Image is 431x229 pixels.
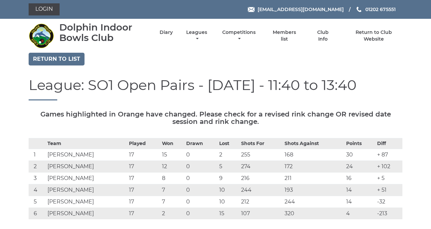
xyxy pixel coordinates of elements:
[218,161,239,173] td: 5
[248,7,255,12] img: Email
[375,184,402,196] td: + 51
[375,196,402,208] td: -32
[46,196,127,208] td: [PERSON_NAME]
[218,184,239,196] td: 10
[239,184,283,196] td: 244
[46,184,127,196] td: [PERSON_NAME]
[29,23,54,48] img: Dolphin Indoor Bowls Club
[375,149,402,161] td: + 87
[185,208,218,220] td: 0
[160,173,185,184] td: 8
[344,149,375,161] td: 30
[160,138,185,149] th: Won
[127,196,160,208] td: 17
[357,7,361,12] img: Phone us
[344,138,375,149] th: Points
[185,149,218,161] td: 0
[218,196,239,208] td: 10
[283,138,344,149] th: Shots Against
[344,161,375,173] td: 24
[239,161,283,173] td: 274
[29,173,46,184] td: 3
[283,208,344,220] td: 320
[218,208,239,220] td: 15
[29,196,46,208] td: 5
[375,173,402,184] td: + 5
[312,29,334,42] a: Club Info
[160,149,185,161] td: 15
[365,6,396,12] span: 01202 675551
[218,138,239,149] th: Lost
[127,184,160,196] td: 17
[29,161,46,173] td: 2
[160,184,185,196] td: 7
[248,6,344,13] a: Email [EMAIL_ADDRESS][DOMAIN_NAME]
[160,161,185,173] td: 12
[29,149,46,161] td: 1
[344,208,375,220] td: 4
[185,29,209,42] a: Leagues
[221,29,257,42] a: Competitions
[283,173,344,184] td: 211
[127,149,160,161] td: 17
[239,173,283,184] td: 216
[239,196,283,208] td: 212
[46,161,127,173] td: [PERSON_NAME]
[356,6,396,13] a: Phone us 01202 675551
[127,208,160,220] td: 17
[344,184,375,196] td: 14
[46,138,127,149] th: Team
[218,149,239,161] td: 2
[127,161,160,173] td: 17
[127,173,160,184] td: 17
[29,208,46,220] td: 6
[344,196,375,208] td: 14
[375,161,402,173] td: + 102
[239,149,283,161] td: 255
[160,208,185,220] td: 2
[258,6,344,12] span: [EMAIL_ADDRESS][DOMAIN_NAME]
[29,184,46,196] td: 4
[29,53,85,65] a: Return to list
[46,208,127,220] td: [PERSON_NAME]
[375,208,402,220] td: -213
[344,173,375,184] td: 16
[283,184,344,196] td: 193
[59,22,148,43] div: Dolphin Indoor Bowls Club
[185,196,218,208] td: 0
[218,173,239,184] td: 9
[29,77,402,100] h1: League: SO1 Open Pairs - [DATE] - 11:40 to 13:40
[29,3,60,15] a: Login
[29,110,402,125] h5: Games highlighted in Orange have changed. Please check for a revised rink change OR revised date ...
[239,138,283,149] th: Shots For
[185,161,218,173] td: 0
[160,29,173,36] a: Diary
[283,149,344,161] td: 168
[185,184,218,196] td: 0
[375,138,402,149] th: Diff
[46,173,127,184] td: [PERSON_NAME]
[127,138,160,149] th: Played
[239,208,283,220] td: 107
[269,29,300,42] a: Members list
[160,196,185,208] td: 7
[283,196,344,208] td: 244
[345,29,402,42] a: Return to Club Website
[283,161,344,173] td: 172
[46,149,127,161] td: [PERSON_NAME]
[185,138,218,149] th: Drawn
[185,173,218,184] td: 0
